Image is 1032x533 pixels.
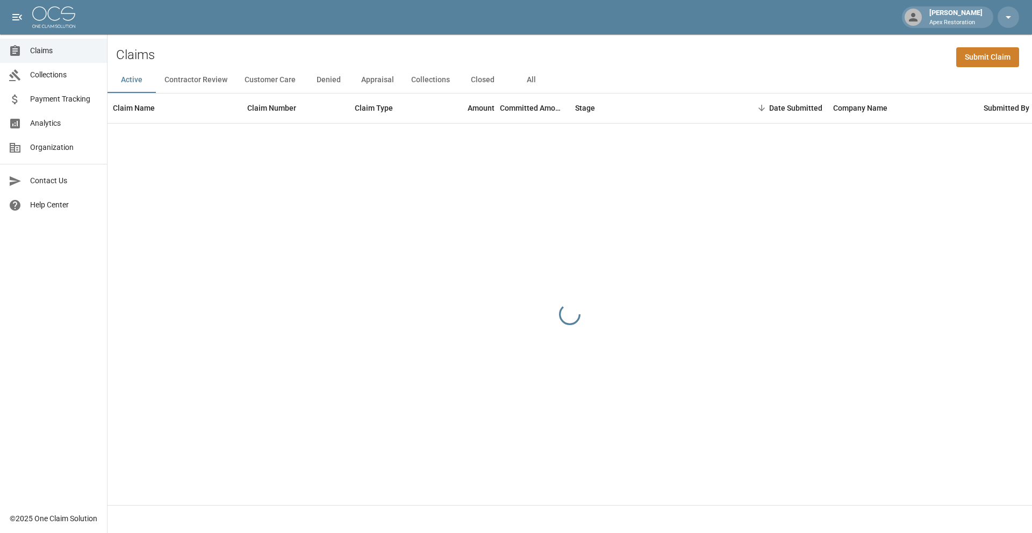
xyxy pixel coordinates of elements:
div: Claim Name [107,93,242,123]
div: Company Name [828,93,978,123]
div: dynamic tabs [107,67,1032,93]
button: Collections [403,67,458,93]
span: Organization [30,142,98,153]
span: Collections [30,69,98,81]
button: Contractor Review [156,67,236,93]
span: Help Center [30,199,98,211]
button: Customer Care [236,67,304,93]
div: Company Name [833,93,887,123]
div: Stage [575,93,595,123]
p: Apex Restoration [929,18,983,27]
div: Submitted By [984,93,1029,123]
span: Payment Tracking [30,93,98,105]
div: [PERSON_NAME] [925,8,987,27]
div: Stage [570,93,731,123]
button: Closed [458,67,507,93]
div: Claim Type [355,93,393,123]
div: Amount [468,93,494,123]
div: Date Submitted [731,93,828,123]
button: Active [107,67,156,93]
h2: Claims [116,47,155,63]
div: Claim Number [247,93,296,123]
span: Claims [30,45,98,56]
button: Sort [754,100,769,116]
button: Denied [304,67,353,93]
div: © 2025 One Claim Solution [10,513,97,524]
div: Claim Name [113,93,155,123]
span: Analytics [30,118,98,129]
span: Contact Us [30,175,98,186]
div: Amount [430,93,500,123]
img: ocs-logo-white-transparent.png [32,6,75,28]
a: Submit Claim [956,47,1019,67]
div: Committed Amount [500,93,564,123]
button: open drawer [6,6,28,28]
div: Committed Amount [500,93,570,123]
div: Claim Type [349,93,430,123]
div: Date Submitted [769,93,822,123]
button: Appraisal [353,67,403,93]
button: All [507,67,555,93]
div: Claim Number [242,93,349,123]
